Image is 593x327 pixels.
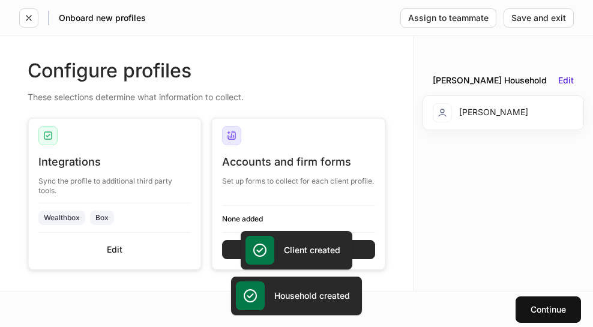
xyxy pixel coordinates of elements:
button: Continue [516,296,581,323]
button: Save and exit [504,8,574,28]
h6: None added [222,213,375,224]
div: Set up forms to collect for each client profile. [222,169,375,186]
div: Assign to teammate [408,14,489,22]
button: Assign to teammate [400,8,496,28]
div: [PERSON_NAME] Household [433,74,547,86]
div: Configure profiles [28,58,386,84]
div: These selections determine what information to collect. [28,84,386,103]
div: Continue [531,305,566,314]
div: Integrations [38,155,191,169]
h5: Onboard new profiles [59,12,146,24]
h5: Client created [284,244,340,256]
div: Edit [107,245,122,254]
h5: Household created [274,290,350,302]
div: Accounts and firm forms [222,155,375,169]
button: Edit [38,240,191,259]
div: Sync the profile to additional third party tools. [38,169,191,196]
button: Edit [558,76,574,85]
div: Box [95,212,109,223]
div: Save and exit [511,14,566,22]
div: [PERSON_NAME] [433,103,528,122]
button: Set up [222,240,375,259]
div: Wealthbox [44,212,80,223]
